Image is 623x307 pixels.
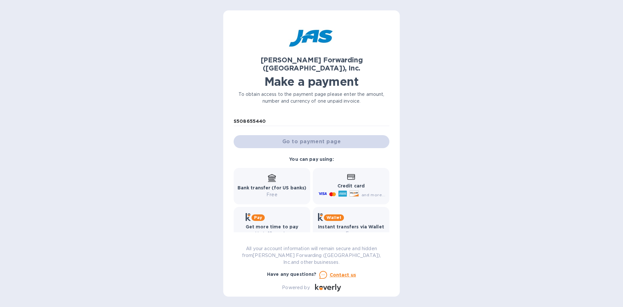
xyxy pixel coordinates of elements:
[337,183,365,188] b: Credit card
[234,245,389,266] p: All your account information will remain secure and hidden from [PERSON_NAME] Forwarding ([GEOGRA...
[318,224,384,229] b: Instant transfers via Wallet
[234,116,389,126] input: Enter customer reference number
[326,215,341,220] b: Wallet
[282,284,310,291] p: Powered by
[246,224,299,229] b: Get more time to pay
[234,91,389,105] p: To obtain access to the payment page please enter the amount, number and currency of one unpaid i...
[238,185,307,190] b: Bank transfer (for US banks)
[246,230,299,237] p: Up to 12 weeks
[318,230,384,237] p: Free
[330,272,356,277] u: Contact us
[267,272,317,277] b: Have any questions?
[361,192,385,197] span: and more...
[289,157,334,162] b: You can pay using:
[234,75,389,88] h1: Make a payment
[261,56,363,72] b: [PERSON_NAME] Forwarding ([GEOGRAPHIC_DATA]), Inc.
[238,191,307,198] p: Free
[254,215,262,220] b: Pay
